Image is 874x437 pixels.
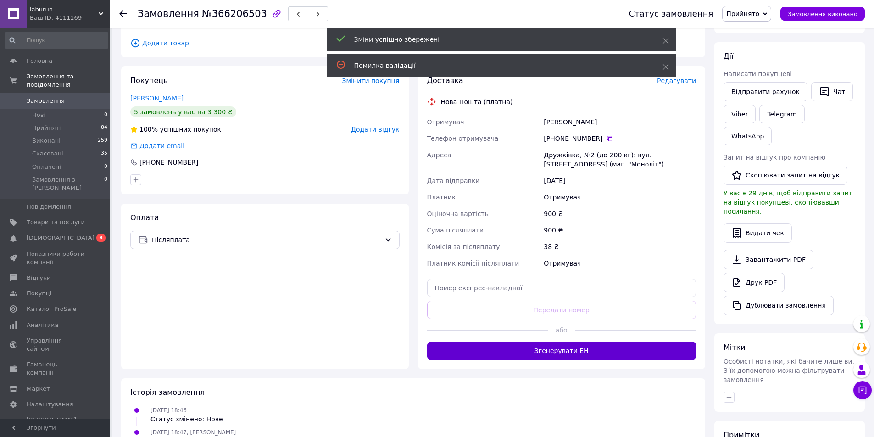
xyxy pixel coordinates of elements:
[139,126,158,133] span: 100%
[427,118,464,126] span: Отримувач
[724,127,772,145] a: WhatsApp
[130,94,184,102] a: [PERSON_NAME]
[724,343,746,352] span: Мітки
[27,337,85,353] span: Управління сайтом
[542,222,698,238] div: 900 ₴
[27,305,76,313] span: Каталог ProSale
[150,429,236,436] span: [DATE] 18:47, [PERSON_NAME]
[104,176,107,192] span: 0
[427,279,696,297] input: Номер експрес-накладної
[27,57,52,65] span: Головна
[27,385,50,393] span: Маркет
[542,189,698,205] div: Отримувач
[759,105,804,123] a: Telegram
[152,235,381,245] span: Післяплата
[811,82,853,101] button: Чат
[542,255,698,271] div: Отримувач
[724,358,854,383] span: Особисті нотатки, які бачите лише ви. З їх допомогою можна фільтрувати замовлення
[351,126,399,133] span: Додати відгук
[104,163,107,171] span: 0
[139,141,185,150] div: Додати email
[788,11,857,17] span: Замовлення виконано
[130,388,205,397] span: Історія замовлення
[119,9,127,18] div: Повернутися назад
[104,111,107,119] span: 0
[427,243,500,250] span: Комісія за післяплату
[548,326,575,335] span: або
[544,134,696,143] div: [PHONE_NUMBER]
[724,223,792,243] button: Видати чек
[542,238,698,255] div: 38 ₴
[439,97,515,106] div: Нова Пошта (платна)
[427,342,696,360] button: Згенерувати ЕН
[27,234,95,242] span: [DEMOGRAPHIC_DATA]
[724,52,733,61] span: Дії
[32,163,61,171] span: Оплачені
[427,210,489,217] span: Оціночна вартість
[32,137,61,145] span: Виконані
[724,273,785,292] a: Друк PDF
[32,111,45,119] span: Нові
[27,218,85,227] span: Товари та послуги
[202,8,267,19] span: №366206503
[853,381,872,399] button: Чат з покупцем
[724,154,825,161] span: Запит на відгук про компанію
[354,35,640,44] div: Зміни успішно збережені
[427,135,499,142] span: Телефон отримувача
[27,250,85,266] span: Показники роботи компанії
[129,141,185,150] div: Додати email
[724,250,813,269] a: Завантажити PDF
[30,14,110,22] div: Ваш ID: 4111169
[27,274,50,282] span: Відгуки
[27,72,110,89] span: Замовлення та повідомлення
[342,77,400,84] span: Змінити покупця
[27,289,51,298] span: Покупці
[101,124,107,132] span: 84
[150,415,223,424] div: Статус змінено: Нове
[354,61,640,70] div: Помилка валідації
[139,158,199,167] div: [PHONE_NUMBER]
[427,227,484,234] span: Сума післяплати
[542,147,698,172] div: Дружківка, №2 (до 200 кг): вул. [STREET_ADDRESS] (маг. "Моноліт")
[780,7,865,21] button: Замовлення виконано
[32,149,63,158] span: Скасовані
[30,6,99,14] span: laburun
[629,9,713,18] div: Статус замовлення
[174,22,257,30] span: Каталог ProSale: 72.99 ₴
[427,151,451,159] span: Адреса
[724,189,852,215] span: У вас є 29 днів, щоб відправити запит на відгук покупцеві, скопіювавши посилання.
[542,114,698,130] div: [PERSON_NAME]
[724,166,847,185] button: Скопіювати запит на відгук
[32,176,104,192] span: Замовлення з [PERSON_NAME]
[724,105,756,123] a: Viber
[138,8,199,19] span: Замовлення
[150,407,187,414] span: [DATE] 18:46
[427,194,456,201] span: Платник
[542,172,698,189] div: [DATE]
[32,124,61,132] span: Прийняті
[130,213,159,222] span: Оплата
[101,149,107,158] span: 35
[27,400,73,409] span: Налаштування
[427,260,519,267] span: Платник комісії післяплати
[5,32,108,49] input: Пошук
[726,10,759,17] span: Прийнято
[542,205,698,222] div: 900 ₴
[27,203,71,211] span: Повідомлення
[724,296,834,315] button: Дублювати замовлення
[657,77,696,84] span: Редагувати
[98,137,107,145] span: 259
[427,177,480,184] span: Дата відправки
[724,70,792,77] span: Написати покупцеві
[130,38,696,48] span: Додати товар
[130,125,221,134] div: успішних покупок
[27,360,85,377] span: Гаманець компанії
[130,76,168,85] span: Покупець
[130,106,236,117] div: 5 замовлень у вас на 3 300 ₴
[27,321,58,329] span: Аналітика
[724,82,807,101] button: Відправити рахунок
[96,234,106,242] span: 8
[27,97,65,105] span: Замовлення
[427,76,463,85] span: Доставка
